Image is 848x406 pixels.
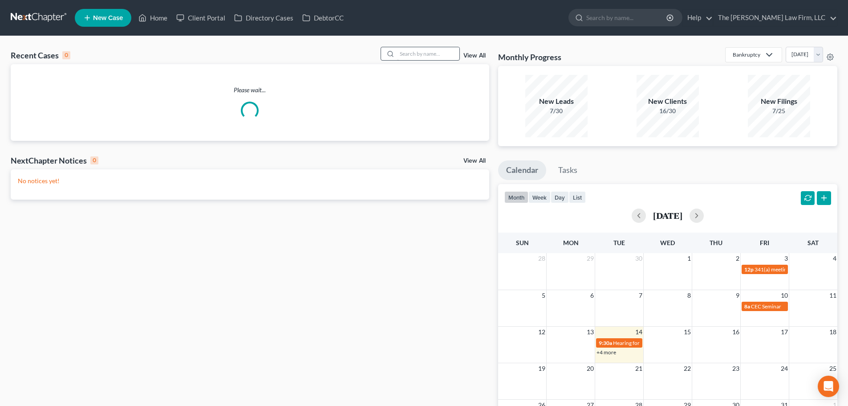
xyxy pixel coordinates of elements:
[613,239,625,246] span: Tue
[463,53,486,59] a: View All
[537,253,546,264] span: 28
[525,96,588,107] div: New Leads
[18,176,482,185] p: No notices yet!
[586,253,595,264] span: 29
[90,156,98,164] div: 0
[134,10,172,26] a: Home
[735,253,740,264] span: 2
[298,10,348,26] a: DebtorCC
[551,191,569,203] button: day
[537,327,546,337] span: 12
[634,253,643,264] span: 30
[686,290,692,301] span: 8
[748,96,810,107] div: New Filings
[11,50,70,61] div: Recent Cases
[637,96,699,107] div: New Clients
[93,15,123,21] span: New Case
[780,290,789,301] span: 10
[744,303,750,310] span: 8a
[589,290,595,301] span: 6
[525,107,588,115] div: 7/30
[818,376,839,397] div: Open Intercom Messenger
[683,10,713,26] a: Help
[660,239,675,246] span: Wed
[828,363,837,374] span: 25
[780,363,789,374] span: 24
[541,290,546,301] span: 5
[537,363,546,374] span: 19
[586,363,595,374] span: 20
[731,327,740,337] span: 16
[172,10,230,26] a: Client Portal
[683,363,692,374] span: 22
[807,239,819,246] span: Sat
[755,266,840,273] span: 341(a) meeting for [PERSON_NAME]
[550,160,585,180] a: Tasks
[686,253,692,264] span: 1
[596,349,616,356] a: +4 more
[760,239,769,246] span: Fri
[569,191,586,203] button: list
[11,86,489,94] p: Please wait...
[783,253,789,264] span: 3
[528,191,551,203] button: week
[828,327,837,337] span: 18
[498,52,561,62] h3: Monthly Progress
[733,51,760,58] div: Bankruptcy
[832,253,837,264] span: 4
[744,266,754,273] span: 12p
[599,340,612,346] span: 9:30a
[710,239,722,246] span: Thu
[751,303,781,310] span: CEC Seminar
[653,211,682,220] h2: [DATE]
[634,363,643,374] span: 21
[230,10,298,26] a: Directory Cases
[586,327,595,337] span: 13
[11,155,98,166] div: NextChapter Notices
[563,239,579,246] span: Mon
[780,327,789,337] span: 17
[748,107,810,115] div: 7/25
[516,239,529,246] span: Sun
[397,47,459,60] input: Search by name...
[62,51,70,59] div: 0
[638,290,643,301] span: 7
[586,9,668,26] input: Search by name...
[731,363,740,374] span: 23
[683,327,692,337] span: 15
[504,191,528,203] button: month
[828,290,837,301] span: 11
[613,340,682,346] span: Hearing for [PERSON_NAME]
[735,290,740,301] span: 9
[463,158,486,164] a: View All
[714,10,837,26] a: The [PERSON_NAME] Law Firm, LLC
[637,107,699,115] div: 16/30
[498,160,546,180] a: Calendar
[634,327,643,337] span: 14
